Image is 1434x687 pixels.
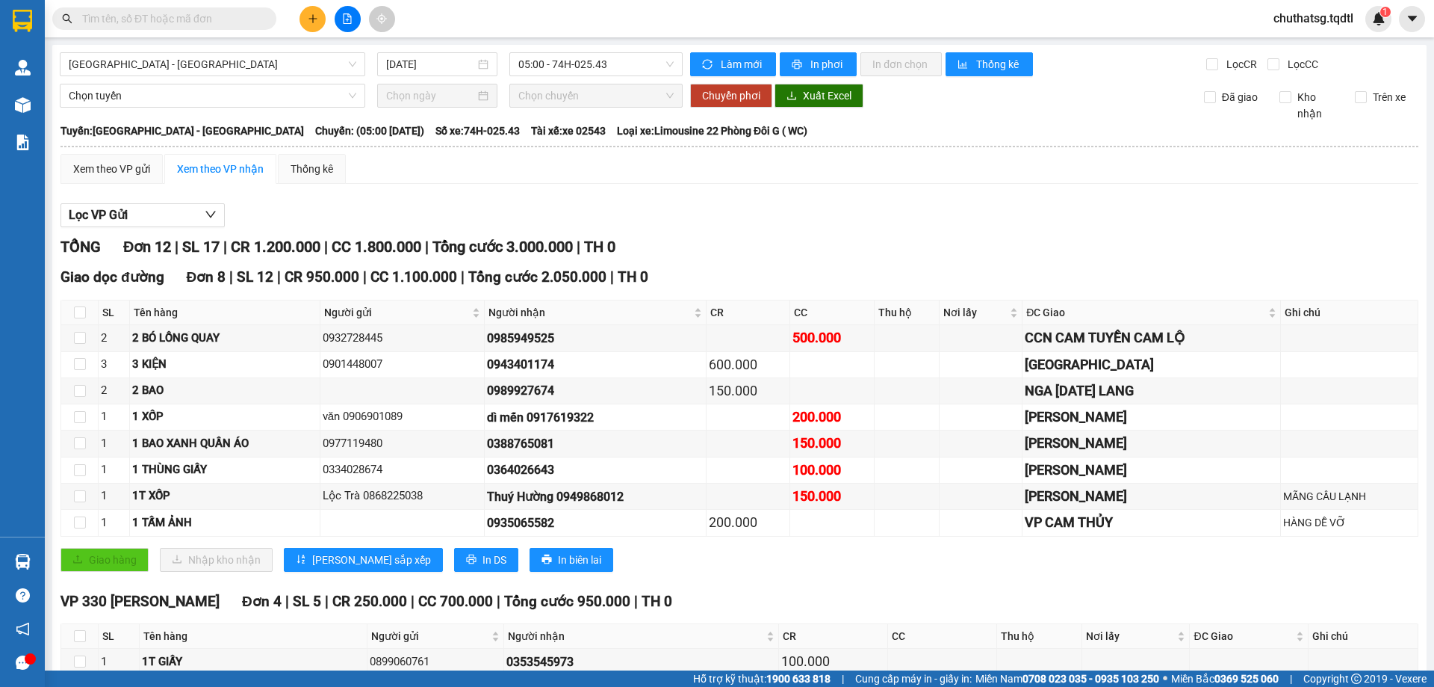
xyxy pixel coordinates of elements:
span: message [16,656,30,670]
button: printerIn phơi [780,52,857,76]
span: TỔNG [60,238,101,256]
button: file-add [335,6,361,32]
span: Đơn 12 [123,238,171,256]
div: 0364026643 [487,460,704,479]
div: 100.000 [792,460,871,481]
span: Sài Gòn - Quảng Trị [69,53,356,76]
th: Ghi chú [1309,624,1418,649]
div: 200.000 [709,512,787,533]
div: Thuý Hường 0949868012 [487,487,704,506]
th: Thu hộ [875,301,940,325]
span: | [497,593,500,610]
button: sort-ascending[PERSON_NAME] sắp xếp [284,548,443,572]
div: NGA [DATE] LANG [1025,381,1277,401]
span: CC 1.100.000 [370,268,457,286]
span: Kho nhận [1291,89,1344,122]
div: 150.000 [792,433,871,454]
span: Thống kê [976,56,1021,73]
div: 2 BAO [132,382,317,400]
th: SL [99,301,130,325]
span: down [205,209,217,221]
span: [PERSON_NAME] sắp xếp [312,552,431,568]
button: In đơn chọn [860,52,942,76]
span: | [1290,671,1292,687]
input: Tìm tên, số ĐT hoặc mã đơn [82,10,258,27]
div: 500.000 [792,327,871,348]
div: 1 XỐP [132,408,317,426]
div: Lộc Trà 0868225038 [323,487,482,505]
span: TH 0 [618,268,648,286]
span: Nơi lấy [943,304,1007,321]
span: Hỗ trợ kỹ thuật: [693,671,831,687]
th: SL [99,624,140,649]
div: Thống kê [291,161,333,177]
span: | [324,238,328,256]
div: 100.000 [781,651,885,672]
div: 1 [101,435,127,453]
button: Lọc VP Gửi [60,203,225,227]
span: Tổng cước 2.050.000 [468,268,606,286]
div: 1 [101,408,127,426]
span: | [425,238,429,256]
span: Người nhận [508,628,763,644]
div: Xem theo VP nhận [177,161,264,177]
span: | [610,268,614,286]
input: Chọn ngày [386,87,475,104]
img: warehouse-icon [15,97,31,113]
span: | [842,671,844,687]
th: CC [790,301,874,325]
span: Tài xế: xe 02543 [531,123,606,139]
span: Làm mới [721,56,764,73]
span: | [411,593,415,610]
span: Lọc VP Gửi [69,206,128,224]
div: 1 THÙNG GIẤY [132,461,317,479]
span: | [285,593,289,610]
div: 1 [101,653,137,671]
button: plus [299,6,326,32]
span: plus [308,13,318,24]
span: ĐC Giao [1194,628,1293,644]
span: sort-ascending [296,554,306,566]
div: 0985949525 [487,329,704,348]
span: | [175,238,179,256]
span: | [577,238,580,256]
span: Xuất Excel [803,87,851,104]
th: Ghi chú [1281,301,1418,325]
span: Cung cấp máy in - giấy in: [855,671,972,687]
img: warehouse-icon [15,60,31,76]
span: Người nhận [488,304,691,321]
div: 2 [101,330,127,348]
span: 05:00 - 74H-025.43 [518,53,674,76]
div: [PERSON_NAME] [1025,460,1277,481]
span: notification [16,622,30,636]
span: search [62,13,72,24]
div: dì mến 0917619322 [487,408,704,427]
span: Miền Bắc [1171,671,1279,687]
div: 0334028674 [323,461,482,479]
th: CR [779,624,888,649]
div: 1 BAO XANH QUẦN ÁO [132,435,317,453]
span: file-add [342,13,353,24]
span: VP 330 [PERSON_NAME] [60,593,220,610]
div: 3 [101,356,127,374]
input: 15/09/2025 [386,56,475,73]
span: CR 950.000 [285,268,359,286]
div: 1 TẤM ẢNH [132,514,317,532]
div: 0943401174 [487,355,704,374]
span: CC 1.800.000 [332,238,421,256]
div: 150.000 [709,381,787,401]
div: 0353545973 [506,653,776,671]
span: CC 700.000 [418,593,493,610]
span: Chọn chuyến [518,84,674,107]
span: Chọn tuyến [69,84,356,107]
span: Đơn 4 [242,593,282,610]
span: Loại xe: Limousine 22 Phòng Đôi G ( WC) [617,123,807,139]
span: Đơn 8 [187,268,226,286]
th: Tên hàng [130,301,320,325]
div: CCN CAM TUYỀN CAM LỘ [1025,327,1277,348]
th: Thu hộ [997,624,1082,649]
span: question-circle [16,588,30,603]
span: sync [702,59,715,71]
button: downloadXuất Excel [775,84,863,108]
span: | [223,238,227,256]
